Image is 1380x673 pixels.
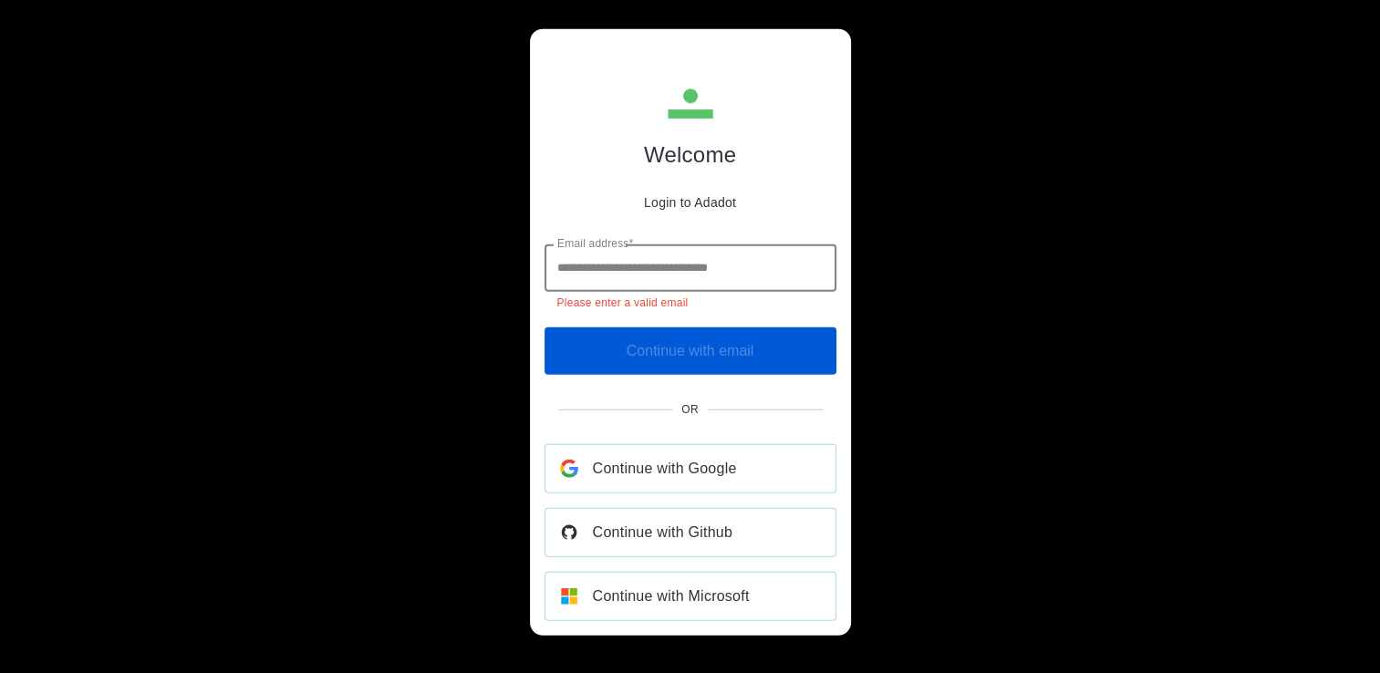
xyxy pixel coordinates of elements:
[557,294,824,312] p: Please enter a valid email
[545,443,836,492] a: Continue with Google
[681,402,699,415] span: Or
[545,571,836,620] a: Continue with Microsoft
[557,236,633,252] label: Email address*
[644,195,736,210] p: Login to Adadot
[644,142,736,168] h1: Welcome
[581,80,800,223] div: Adadot
[545,507,836,556] a: Continue with Github
[667,80,714,128] img: Adadot
[593,583,750,608] span: Continue with Microsoft
[593,519,733,544] span: Continue with Github
[593,455,737,481] span: Continue with Google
